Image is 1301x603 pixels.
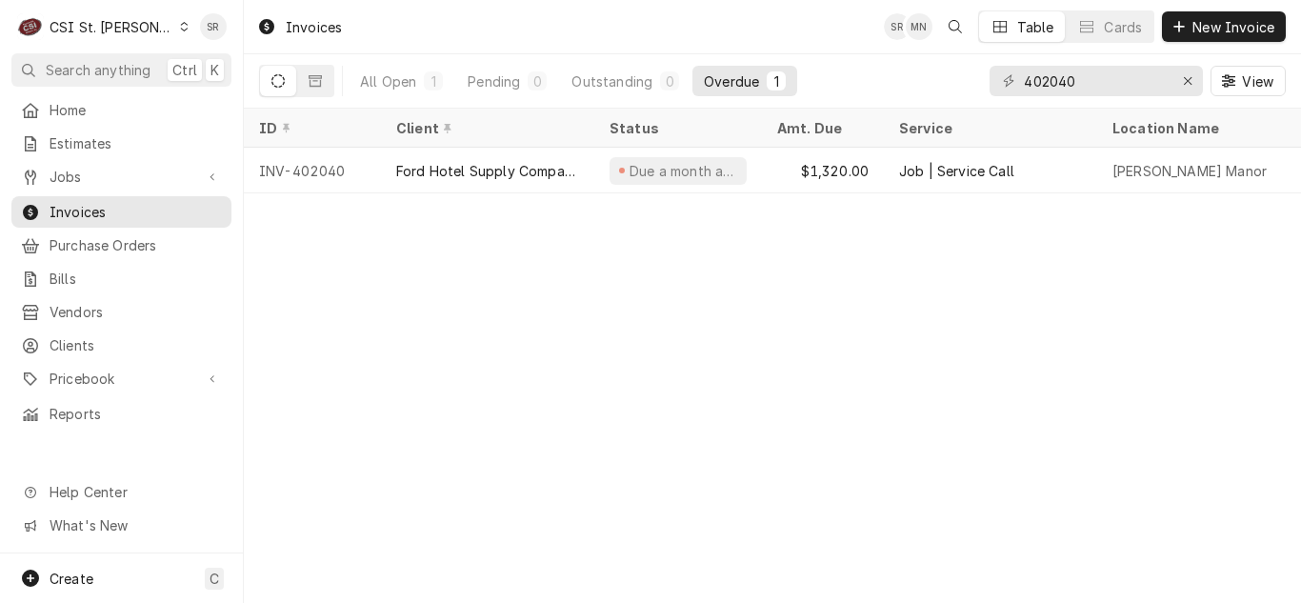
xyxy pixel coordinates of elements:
a: Go to What's New [11,510,231,541]
div: Status [610,118,743,138]
div: CSI St. [PERSON_NAME] [50,17,173,37]
div: [PERSON_NAME] Manor [1112,161,1267,181]
div: Client [396,118,575,138]
div: Table [1017,17,1054,37]
div: CSI St. Louis's Avatar [17,13,44,40]
div: Ford Hotel Supply Company [396,161,579,181]
a: Invoices [11,196,231,228]
span: Home [50,100,222,120]
div: INV-402040 [244,148,381,193]
a: Go to Pricebook [11,363,231,394]
div: Overdue [704,71,759,91]
div: All Open [360,71,416,91]
a: Bills [11,263,231,294]
span: Create [50,571,93,587]
span: Jobs [50,167,193,187]
span: Pricebook [50,369,193,389]
span: Invoices [50,202,222,222]
a: Reports [11,398,231,430]
span: Purchase Orders [50,235,222,255]
a: Estimates [11,128,231,159]
div: Pending [468,71,520,91]
div: 1 [428,71,439,91]
a: Go to Jobs [11,161,231,192]
button: New Invoice [1162,11,1286,42]
div: 0 [664,71,675,91]
span: View [1238,71,1277,91]
div: ID [259,118,362,138]
div: MN [906,13,932,40]
div: Service [899,118,1078,138]
a: Go to Help Center [11,476,231,508]
div: Due a month ago [628,161,739,181]
div: Stephani Roth's Avatar [884,13,911,40]
button: Open search [940,11,971,42]
div: Melissa Nehls's Avatar [906,13,932,40]
span: Search anything [46,60,150,80]
span: Clients [50,335,222,355]
div: Amt. Due [777,118,865,138]
div: $1,320.00 [762,148,884,193]
span: Reports [50,404,222,424]
div: C [17,13,44,40]
a: Home [11,94,231,126]
button: Erase input [1172,66,1203,96]
span: Estimates [50,133,222,153]
span: Vendors [50,302,222,322]
a: Clients [11,330,231,361]
div: 0 [531,71,543,91]
div: Cards [1104,17,1142,37]
div: Outstanding [571,71,652,91]
div: SR [200,13,227,40]
span: Help Center [50,482,220,502]
div: SR [884,13,911,40]
a: Purchase Orders [11,230,231,261]
span: What's New [50,515,220,535]
span: Bills [50,269,222,289]
span: Ctrl [172,60,197,80]
div: Job | Service Call [899,161,1014,181]
button: View [1211,66,1286,96]
span: K [210,60,219,80]
div: Stephani Roth's Avatar [200,13,227,40]
button: Search anythingCtrlK [11,53,231,87]
input: Keyword search [1024,66,1167,96]
span: C [210,569,219,589]
a: Vendors [11,296,231,328]
div: 1 [771,71,782,91]
span: New Invoice [1189,17,1278,37]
